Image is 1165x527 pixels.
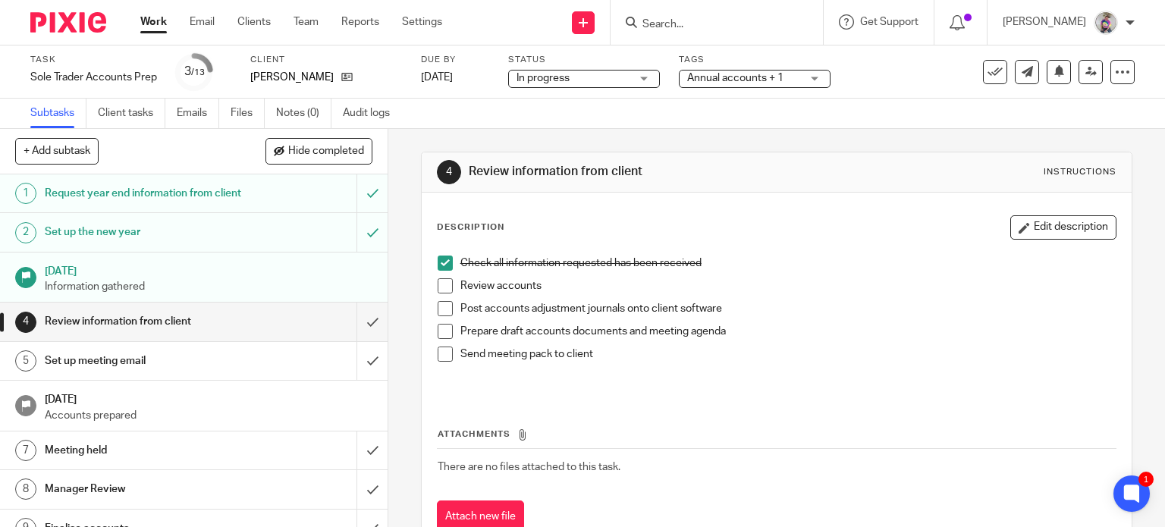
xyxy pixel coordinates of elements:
a: Team [294,14,319,30]
p: Prepare draft accounts documents and meeting agenda [460,324,1116,339]
h1: Meeting held [45,439,243,462]
p: Send meeting pack to client [460,347,1116,362]
label: Status [508,54,660,66]
a: Client tasks [98,99,165,128]
h1: Manager Review [45,478,243,500]
a: Subtasks [30,99,86,128]
h1: [DATE] [45,388,372,407]
button: Hide completed [265,138,372,164]
h1: Set up meeting email [45,350,243,372]
a: Clients [237,14,271,30]
div: 4 [15,312,36,333]
a: Work [140,14,167,30]
div: 1 [15,183,36,204]
label: Due by [421,54,489,66]
p: [PERSON_NAME] [1003,14,1086,30]
div: Sole Trader Accounts Prep [30,70,157,85]
p: Check all information requested has been received [460,256,1116,271]
label: Tags [679,54,831,66]
div: 1 [1138,472,1154,487]
button: + Add subtask [15,138,99,164]
span: Attachments [438,430,510,438]
span: Get Support [860,17,918,27]
div: 5 [15,350,36,372]
img: Pixie [30,12,106,33]
img: DBTieDye.jpg [1094,11,1118,35]
p: Review accounts [460,278,1116,293]
a: Notes (0) [276,99,331,128]
label: Client [250,54,402,66]
div: 3 [184,63,205,80]
span: Annual accounts + 1 [687,73,783,83]
div: 4 [437,160,461,184]
p: Description [437,221,504,234]
p: Accounts prepared [45,408,372,423]
input: Search [641,18,777,32]
div: Instructions [1044,166,1116,178]
p: Information gathered [45,279,372,294]
span: Hide completed [288,146,364,158]
a: Audit logs [343,99,401,128]
a: Emails [177,99,219,128]
button: Edit description [1010,215,1116,240]
span: [DATE] [421,72,453,83]
label: Task [30,54,157,66]
a: Files [231,99,265,128]
h1: [DATE] [45,260,372,279]
div: 2 [15,222,36,243]
span: There are no files attached to this task. [438,462,620,472]
h1: Review information from client [45,310,243,333]
p: [PERSON_NAME] [250,70,334,85]
small: /13 [191,68,205,77]
h1: Review information from client [469,164,809,180]
a: Reports [341,14,379,30]
a: Settings [402,14,442,30]
h1: Set up the new year [45,221,243,243]
p: Post accounts adjustment journals onto client software [460,301,1116,316]
span: In progress [517,73,570,83]
div: 7 [15,440,36,461]
h1: Request year end information from client [45,182,243,205]
div: 8 [15,478,36,500]
a: Email [190,14,215,30]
